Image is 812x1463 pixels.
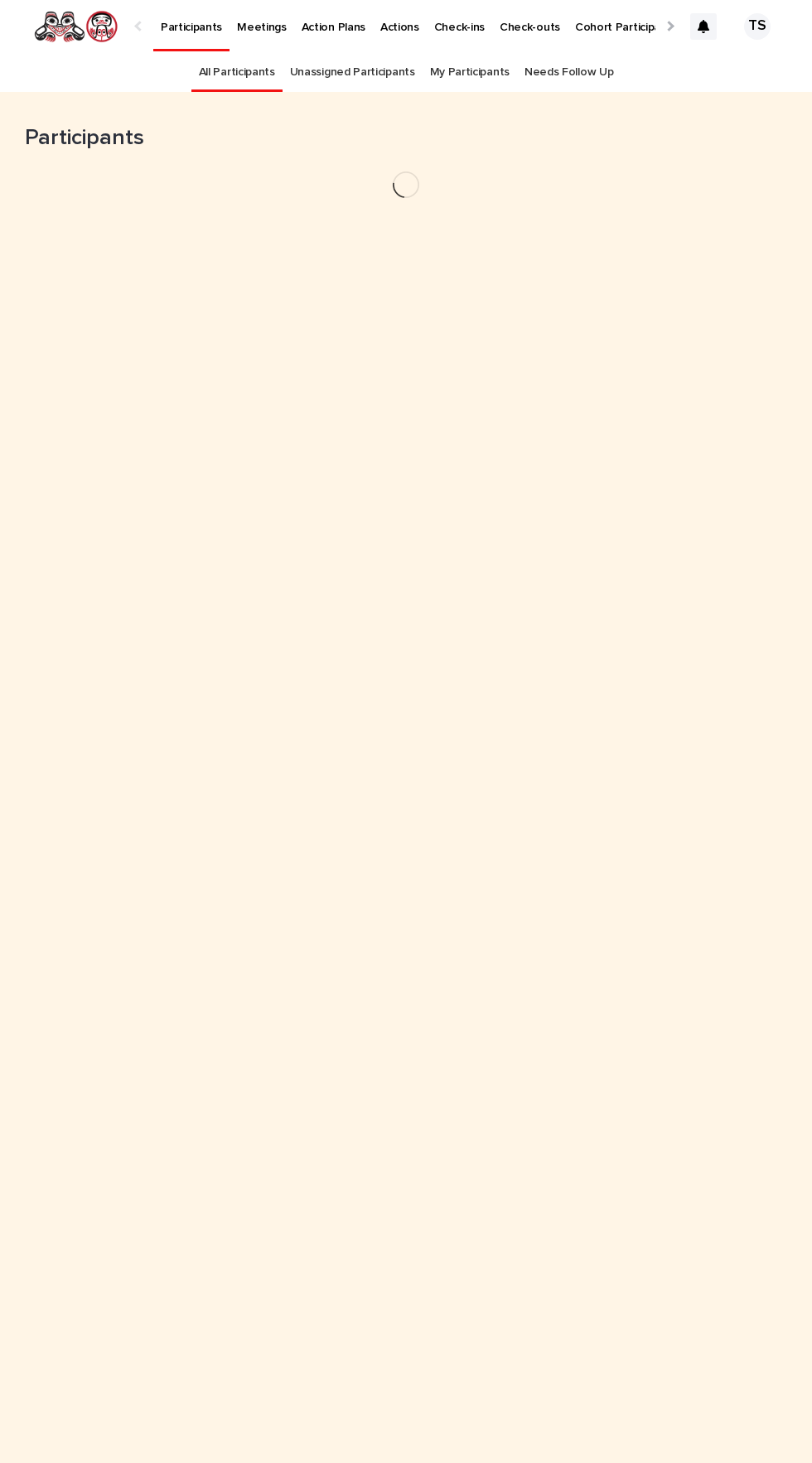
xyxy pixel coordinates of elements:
a: All Participants [199,53,275,92]
div: TS [744,13,771,40]
a: Needs Follow Up [524,53,613,92]
img: rNyI97lYS1uoOg9yXW8k [33,10,118,43]
h1: Participants [17,125,795,152]
a: Unassigned Participants [290,53,415,92]
a: My Participants [430,53,510,92]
